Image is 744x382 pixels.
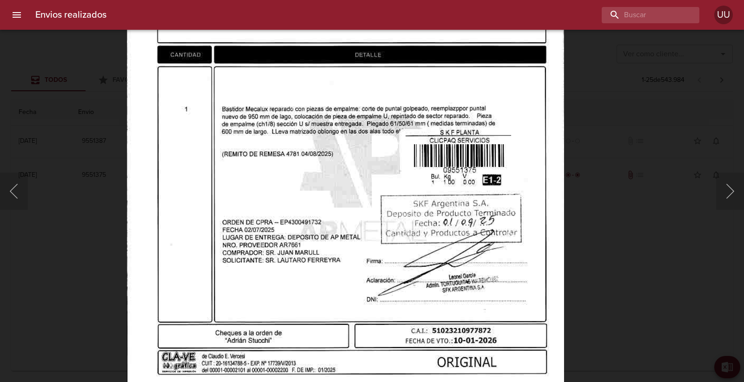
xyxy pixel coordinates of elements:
div: Abrir información de usuario [714,6,733,24]
div: UU [714,6,733,24]
button: menu [6,4,28,26]
button: Siguiente [716,173,744,210]
input: buscar [602,7,684,23]
h6: Envios realizados [35,7,106,22]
